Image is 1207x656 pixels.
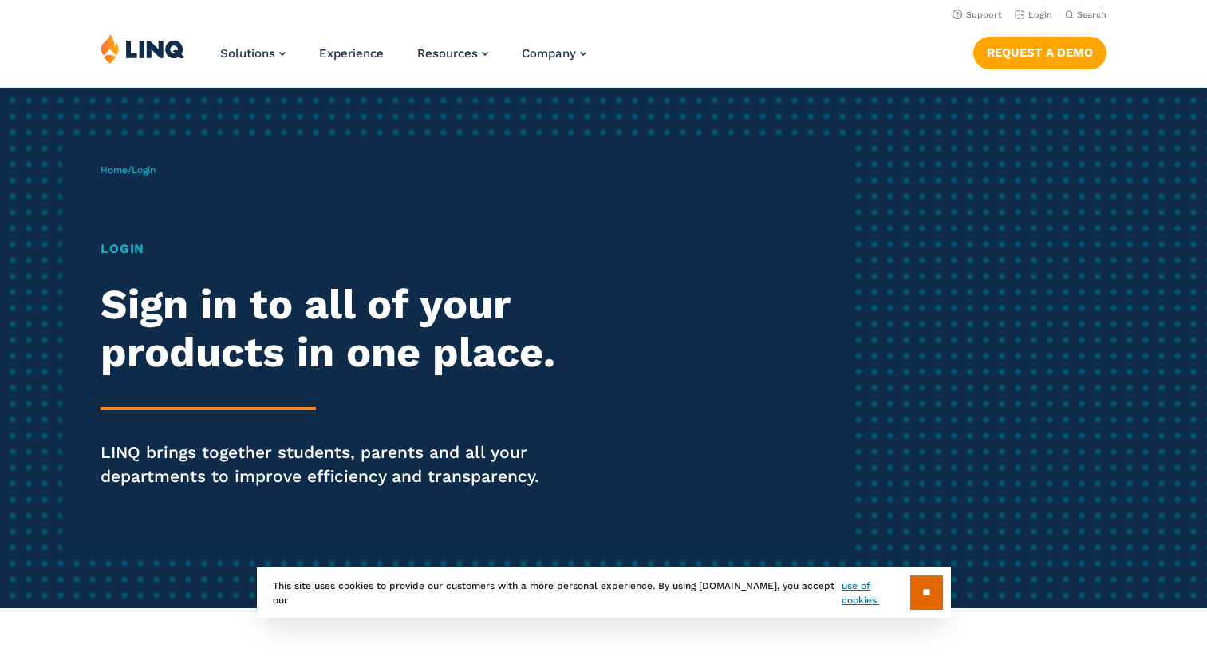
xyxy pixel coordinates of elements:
p: LINQ brings together students, parents and all your departments to improve efficiency and transpa... [101,441,566,488]
span: Company [522,46,576,61]
a: Company [522,46,586,61]
a: Support [953,10,1002,20]
a: Experience [319,46,384,61]
nav: Button Navigation [973,34,1106,69]
span: Resources [417,46,478,61]
a: Resources [417,46,488,61]
span: Login [132,164,156,176]
a: Request a Demo [973,37,1106,69]
span: / [101,164,156,176]
button: Open Search Bar [1065,9,1106,21]
a: use of cookies. [842,579,909,607]
a: Home [101,164,128,176]
h1: Login [101,239,566,259]
a: Login [1015,10,1052,20]
h2: Sign in to all of your products in one place. [101,281,566,377]
span: Search [1077,10,1106,20]
span: Solutions [220,46,275,61]
img: LINQ | K‑12 Software [101,34,185,64]
div: This site uses cookies to provide our customers with a more personal experience. By using [DOMAIN... [257,567,951,618]
a: Solutions [220,46,286,61]
nav: Primary Navigation [220,34,586,86]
